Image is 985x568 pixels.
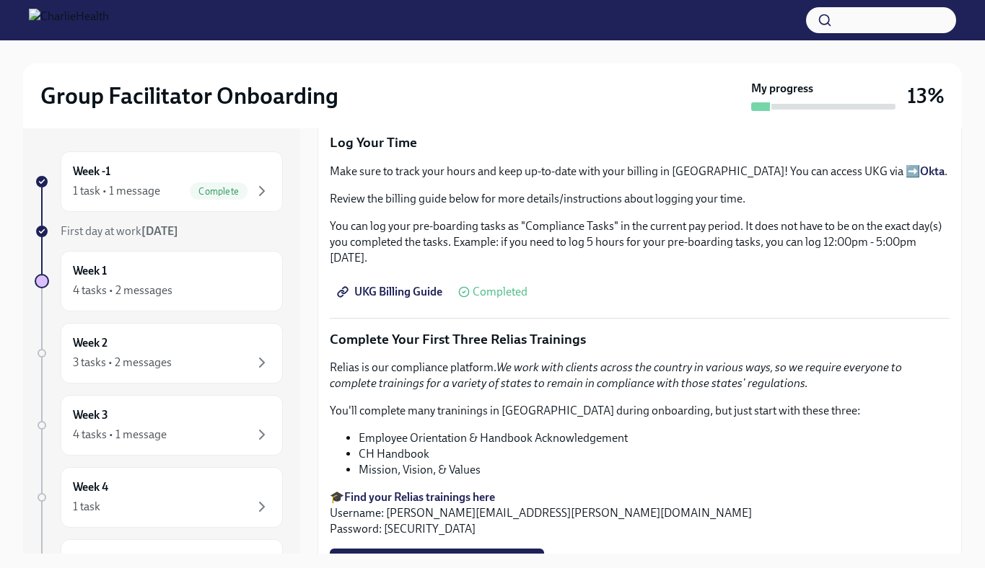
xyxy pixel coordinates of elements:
[73,283,172,298] div: 4 tasks • 2 messages
[29,9,109,32] img: CharlieHealth
[73,335,108,351] h6: Week 2
[330,191,950,207] p: Review the billing guide below for more details/instructions about logging your time.
[35,323,283,383] a: Week 23 tasks • 2 messages
[907,83,945,109] h3: 13%
[61,224,178,238] span: First day at work
[73,499,100,515] div: 1 task
[40,81,338,110] h2: Group Facilitator Onboarding
[73,263,107,279] h6: Week 1
[359,430,950,446] li: Employee Orientation & Handbook Acknowledgement
[359,446,950,462] li: CH Handbook
[920,164,945,178] a: Okta
[73,551,108,567] h6: Week 5
[73,407,108,423] h6: Week 3
[340,285,442,299] span: UKG Billing Guide
[73,183,160,199] div: 1 task • 1 message
[344,490,495,504] a: Find your Relias trainings here
[73,164,110,179] h6: Week -1
[330,164,950,179] p: Make sure to track your hours and keep up-to-date with your billing in [GEOGRAPHIC_DATA]! You can...
[73,479,108,495] h6: Week 4
[359,462,950,478] li: Mission, Vision, & Values
[35,395,283,456] a: Week 34 tasks • 1 message
[330,278,452,306] a: UKG Billing Guide
[73,427,167,443] div: 4 tasks • 1 message
[330,133,950,152] p: Log Your Time
[35,223,283,239] a: First day at work[DATE]
[330,330,950,349] p: Complete Your First Three Relias Trainings
[141,224,178,238] strong: [DATE]
[190,186,248,197] span: Complete
[330,360,950,391] p: Relias is our compliance platform.
[330,218,950,266] p: You can log your pre-boarding tasks as "Compliance Tasks" in the current pay period. It does not ...
[73,355,172,370] div: 3 tasks • 2 messages
[473,286,527,298] span: Completed
[751,81,813,97] strong: My progress
[330,489,950,537] p: 🎓 Username: [PERSON_NAME][EMAIL_ADDRESS][PERSON_NAME][DOMAIN_NAME] Password: [SECURITY_DATA]
[330,360,902,390] em: We work with clients across the country in various ways, so we require everyone to complete train...
[330,403,950,419] p: You'll complete many traninings in [GEOGRAPHIC_DATA] during onboarding, but just start with these...
[35,467,283,528] a: Week 41 task
[35,151,283,212] a: Week -11 task • 1 messageComplete
[35,251,283,311] a: Week 14 tasks • 2 messages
